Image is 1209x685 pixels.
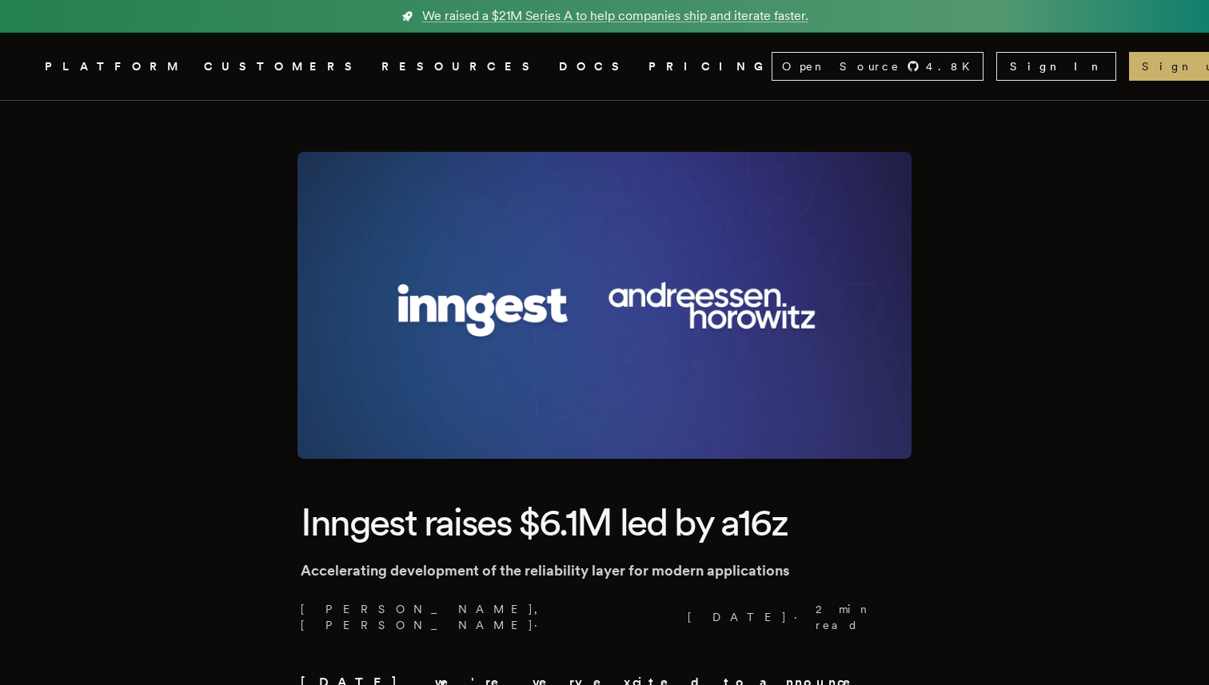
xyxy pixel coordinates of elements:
h1: Inngest raises $6.1M led by a16z [301,497,908,547]
a: CUSTOMERS [204,57,362,77]
p: Accelerating development of the reliability layer for modern applications [301,560,908,582]
a: PRICING [648,57,772,77]
a: Sign In [996,52,1116,81]
button: PLATFORM [45,57,185,77]
span: 2 min read [816,601,899,633]
p: [PERSON_NAME], [PERSON_NAME] · · [301,601,908,633]
img: Featured image for Inngest raises $6.1M led by a16z blog post [297,152,912,459]
span: We raised a $21M Series A to help companies ship and iterate faster. [422,6,808,26]
span: 4.8 K [926,58,980,74]
a: DOCS [559,57,629,77]
span: Open Source [782,58,900,74]
span: [DATE] [684,609,788,625]
button: RESOURCES [381,57,540,77]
